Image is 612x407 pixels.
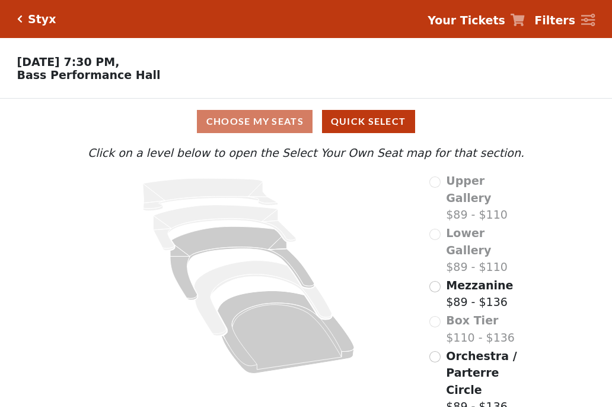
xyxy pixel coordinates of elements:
p: Click on a level below to open the Select Your Own Seat map for that section. [85,144,527,162]
span: Mezzanine [446,279,513,292]
a: Click here to go back to filters [17,15,23,23]
path: Mezzanine - Seats Available: 169 [170,226,314,299]
button: Quick Select [322,110,415,133]
path: Upper Gallery - Seats Available: 0 [143,178,278,211]
label: $89 - $110 [446,225,527,276]
label: $89 - $136 [446,277,513,311]
path: Box Tier - Seats Available: 0 [194,261,332,336]
h5: Styx [28,12,56,26]
a: Your Tickets [428,12,525,29]
path: Orchestra / Parterre Circle - Seats Available: 60 [218,291,355,374]
span: Upper Gallery [446,174,491,204]
a: Filters [534,12,595,29]
span: Box Tier [446,314,498,327]
label: $89 - $110 [446,172,527,223]
span: Orchestra / Parterre Circle [446,349,517,396]
span: Lower Gallery [446,226,491,257]
strong: Your Tickets [428,14,505,27]
path: Lower Gallery - Seats Available: 0 [154,205,297,250]
label: $110 - $136 [446,312,515,346]
strong: Filters [534,14,575,27]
